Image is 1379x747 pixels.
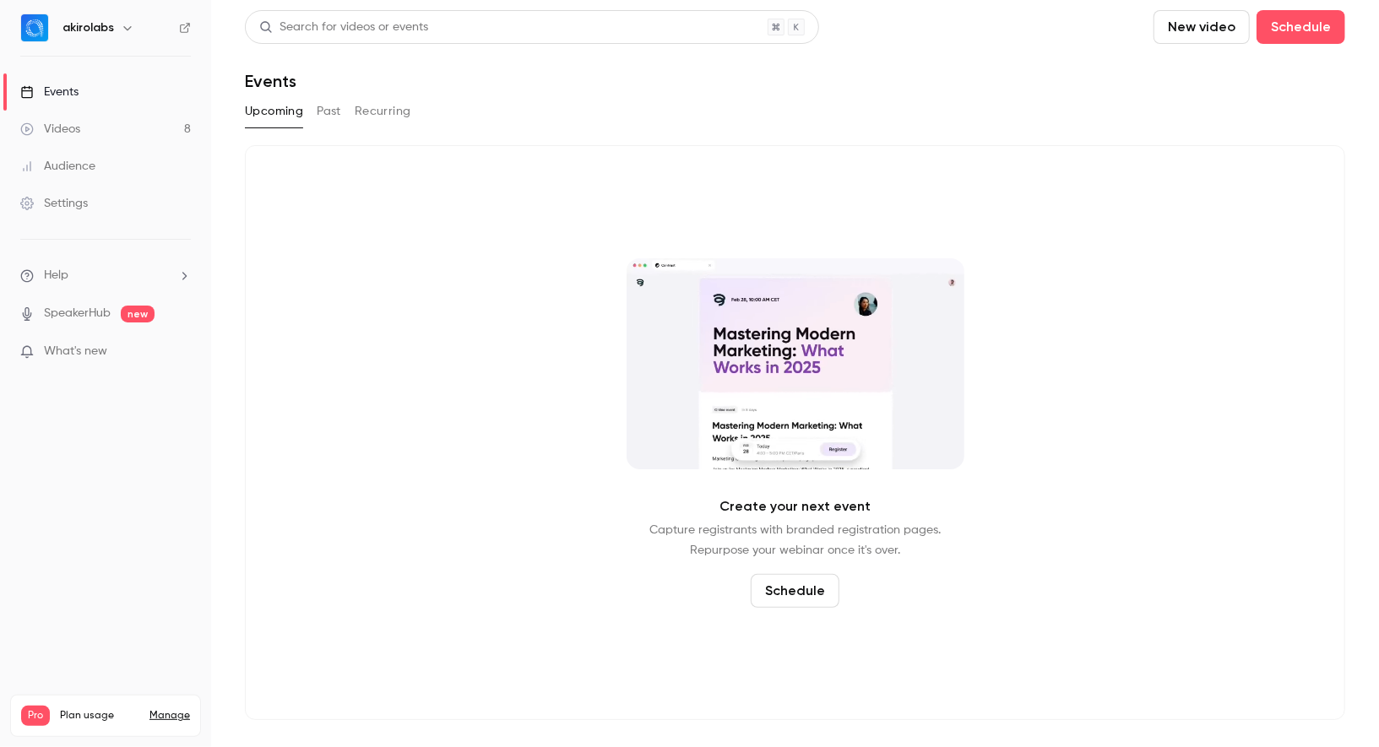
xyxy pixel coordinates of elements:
h6: akirolabs [62,19,114,36]
p: Capture registrants with branded registration pages. Repurpose your webinar once it's over. [649,520,941,560]
div: Settings [20,195,88,212]
div: Events [20,84,79,100]
span: Plan usage [60,709,139,723]
button: Schedule [751,574,839,608]
p: Create your next event [719,496,871,517]
a: SpeakerHub [44,305,111,322]
span: new [121,306,155,322]
button: Recurring [355,98,411,125]
li: help-dropdown-opener [20,267,191,284]
span: What's new [44,343,107,360]
span: Help [44,267,68,284]
div: Audience [20,158,95,175]
div: Search for videos or events [259,19,428,36]
h1: Events [245,71,296,91]
a: Manage [149,709,190,723]
button: Schedule [1257,10,1345,44]
span: Pro [21,706,50,726]
button: Upcoming [245,98,303,125]
button: Past [317,98,341,125]
button: New video [1154,10,1250,44]
img: akirolabs [21,14,48,41]
div: Videos [20,121,80,138]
